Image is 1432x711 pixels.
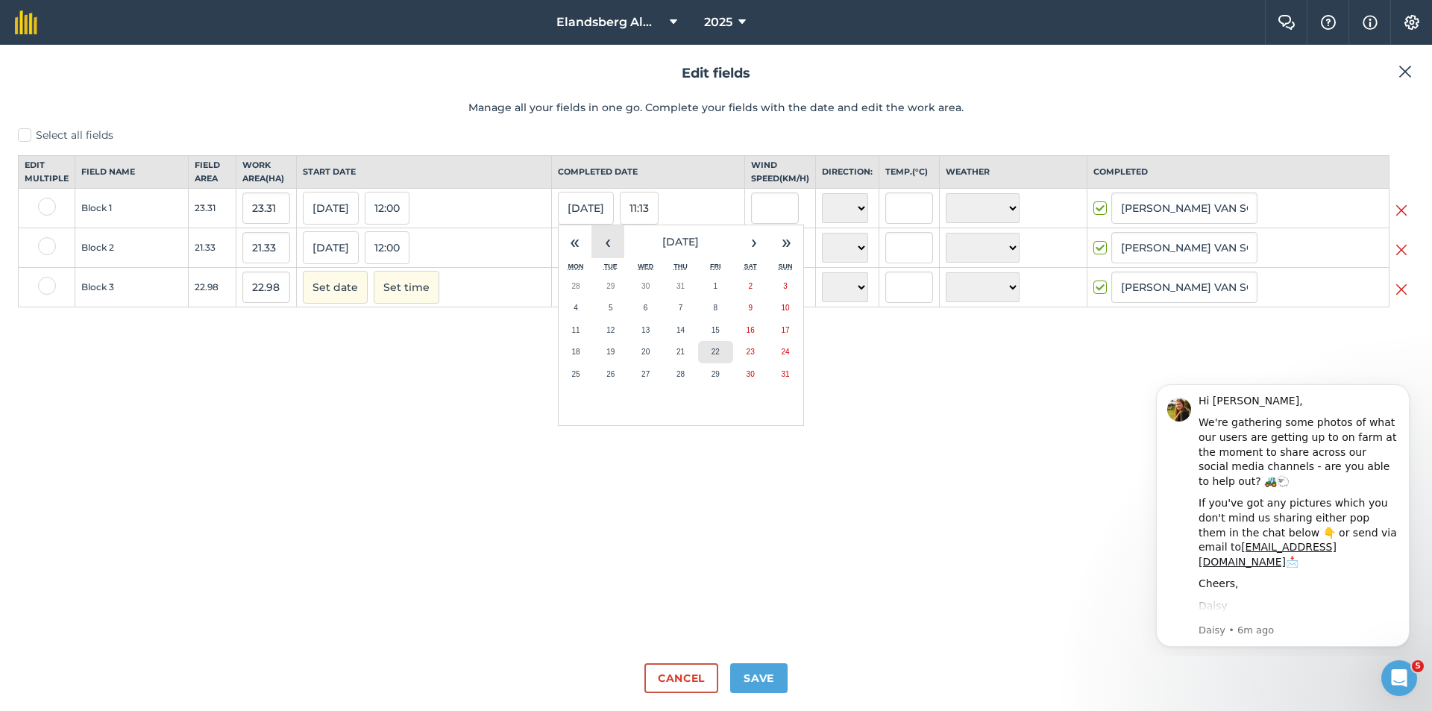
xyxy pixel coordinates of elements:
button: August 20, 2025 [628,341,663,363]
button: [DATE] [558,192,614,225]
abbr: August 21, 2025 [676,348,685,356]
abbr: August 6, 2025 [644,304,648,312]
td: 23.31 [188,189,236,228]
th: Completed date [551,156,745,189]
button: August 3, 2025 [768,275,803,298]
button: › [738,225,770,258]
abbr: August 22, 2025 [712,348,720,356]
abbr: August 25, 2025 [571,370,580,378]
span: 2025 [704,13,732,31]
abbr: August 28, 2025 [676,370,685,378]
button: Set date [303,271,368,304]
button: Set time [374,271,439,304]
button: August 29, 2025 [698,363,733,386]
img: svg+xml;base64,PHN2ZyB4bWxucz0iaHR0cDovL3d3dy53My5vcmcvMjAwMC9zdmciIHdpZHRoPSIyMiIgaGVpZ2h0PSIzMC... [1398,63,1412,81]
td: Block 1 [75,189,189,228]
abbr: July 29, 2025 [606,282,615,290]
abbr: August 27, 2025 [641,370,650,378]
button: August 13, 2025 [628,319,663,342]
td: 22.98 [188,268,236,307]
abbr: August 20, 2025 [641,348,650,356]
img: Two speech bubbles overlapping with the left bubble in the forefront [1278,15,1296,30]
img: svg+xml;base64,PHN2ZyB4bWxucz0iaHR0cDovL3d3dy53My5vcmcvMjAwMC9zdmciIHdpZHRoPSIxNyIgaGVpZ2h0PSIxNy... [1363,13,1378,31]
iframe: Intercom notifications message [1134,371,1432,656]
td: Block 2 [75,228,189,268]
button: August 1, 2025 [698,275,733,298]
button: August 26, 2025 [593,363,628,386]
button: August 14, 2025 [663,319,698,342]
button: August 11, 2025 [559,319,594,342]
button: August 31, 2025 [768,363,803,386]
th: Wind speed ( km/h ) [745,156,816,189]
abbr: August 7, 2025 [679,304,683,312]
iframe: Intercom live chat [1381,660,1417,696]
abbr: August 29, 2025 [712,370,720,378]
button: August 7, 2025 [663,297,698,319]
abbr: August 23, 2025 [747,348,755,356]
button: August 21, 2025 [663,341,698,363]
img: fieldmargin Logo [15,10,37,34]
button: July 28, 2025 [559,275,594,298]
th: Field Area [188,156,236,189]
button: ‹ [591,225,624,258]
abbr: August 3, 2025 [783,282,788,290]
abbr: August 16, 2025 [747,326,755,334]
button: August 12, 2025 [593,319,628,342]
th: Completed [1087,156,1389,189]
th: Start date [296,156,551,189]
button: August 28, 2025 [663,363,698,386]
abbr: Friday [710,263,721,270]
abbr: August 10, 2025 [781,304,789,312]
button: August 6, 2025 [628,297,663,319]
button: August 10, 2025 [768,297,803,319]
img: A question mark icon [1319,15,1337,30]
abbr: August 2, 2025 [748,282,753,290]
button: August 22, 2025 [698,341,733,363]
button: [DATE] [303,231,359,264]
abbr: July 31, 2025 [676,282,685,290]
img: svg+xml;base64,PHN2ZyB4bWxucz0iaHR0cDovL3d3dy53My5vcmcvMjAwMC9zdmciIHdpZHRoPSIyMiIgaGVpZ2h0PSIzMC... [1395,241,1407,259]
button: August 8, 2025 [698,297,733,319]
abbr: August 14, 2025 [676,326,685,334]
abbr: August 15, 2025 [712,326,720,334]
th: Edit multiple [19,156,75,189]
th: Field name [75,156,189,189]
th: Temp. ( ° C ) [879,156,940,189]
button: August 5, 2025 [593,297,628,319]
abbr: August 30, 2025 [747,370,755,378]
abbr: August 19, 2025 [606,348,615,356]
button: August 27, 2025 [628,363,663,386]
abbr: July 28, 2025 [571,282,580,290]
button: 12:00 [365,192,409,225]
button: July 30, 2025 [628,275,663,298]
img: svg+xml;base64,PHN2ZyB4bWxucz0iaHR0cDovL3d3dy53My5vcmcvMjAwMC9zdmciIHdpZHRoPSIyMiIgaGVpZ2h0PSIzMC... [1395,281,1407,298]
abbr: August 18, 2025 [571,348,580,356]
abbr: August 5, 2025 [609,304,613,312]
abbr: Tuesday [604,263,618,270]
td: Block 3 [75,268,189,307]
abbr: August 1, 2025 [714,282,718,290]
abbr: August 9, 2025 [748,304,753,312]
button: August 25, 2025 [559,363,594,386]
button: « [559,225,591,258]
abbr: August 4, 2025 [574,304,578,312]
button: August 16, 2025 [733,319,768,342]
p: Manage all your fields in one go. Complete your fields with the date and edit the work area. [18,99,1414,116]
td: 21.33 [188,228,236,268]
abbr: August 17, 2025 [781,326,789,334]
abbr: August 11, 2025 [571,326,580,334]
button: August 19, 2025 [593,341,628,363]
button: August 9, 2025 [733,297,768,319]
button: August 18, 2025 [559,341,594,363]
abbr: July 30, 2025 [641,282,650,290]
button: Cancel [644,663,718,693]
abbr: August 12, 2025 [606,326,615,334]
button: August 17, 2025 [768,319,803,342]
abbr: August 26, 2025 [606,370,615,378]
span: Elandsberg Almonds [556,13,664,31]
